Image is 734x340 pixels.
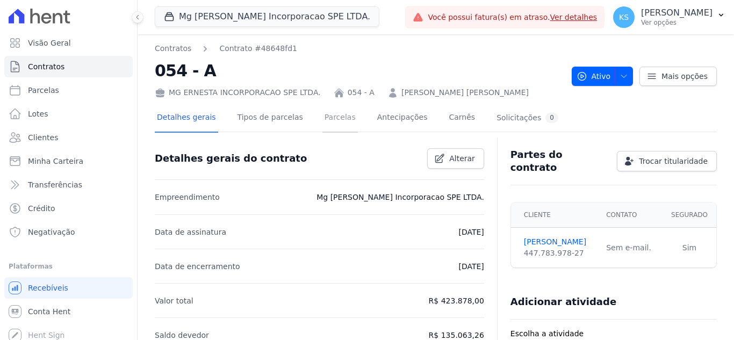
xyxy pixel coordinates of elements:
[600,202,663,228] th: Contato
[155,43,563,54] nav: Breadcrumb
[600,228,663,268] td: Sem e-mail.
[28,203,55,214] span: Crédito
[4,79,133,101] a: Parcelas
[4,127,133,148] a: Clientes
[4,301,133,322] a: Conta Hent
[155,59,563,83] h2: 054 - A
[641,18,713,27] p: Ver opções
[28,156,83,167] span: Minha Carteira
[4,103,133,125] a: Lotes
[619,13,629,21] span: KS
[510,148,608,174] h3: Partes do contrato
[155,87,321,98] div: MG ERNESTA INCORPORACAO SPE LTDA.
[494,104,560,133] a: Solicitações0
[572,67,634,86] button: Ativo
[155,104,218,133] a: Detalhes gerais
[155,191,220,204] p: Empreendimento
[28,306,70,317] span: Conta Hent
[449,153,475,164] span: Alterar
[28,38,71,48] span: Visão Geral
[375,104,430,133] a: Antecipações
[4,198,133,219] a: Crédito
[661,71,708,82] span: Mais opções
[545,113,558,123] div: 0
[348,87,375,98] a: 054 - A
[510,328,717,339] label: Escolha a atividade
[155,294,193,307] p: Valor total
[4,174,133,196] a: Transferências
[28,179,82,190] span: Transferências
[155,6,379,27] button: Mg [PERSON_NAME] Incorporacao SPE LTDA.
[427,148,484,169] a: Alterar
[4,32,133,54] a: Visão Geral
[155,43,297,54] nav: Breadcrumb
[524,248,593,259] div: 447.783.978-27
[510,295,616,308] h3: Adicionar atividade
[447,104,477,133] a: Carnês
[428,12,597,23] span: Você possui fatura(s) em atraso.
[663,228,716,268] td: Sim
[235,104,305,133] a: Tipos de parcelas
[28,108,48,119] span: Lotes
[155,152,307,165] h3: Detalhes gerais do contrato
[458,260,484,273] p: [DATE]
[4,150,133,172] a: Minha Carteira
[511,202,600,228] th: Cliente
[316,191,484,204] p: Mg [PERSON_NAME] Incorporacao SPE LTDA.
[219,43,297,54] a: Contrato #48648fd1
[577,67,611,86] span: Ativo
[155,260,240,273] p: Data de encerramento
[639,67,717,86] a: Mais opções
[550,13,598,21] a: Ver detalhes
[641,8,713,18] p: [PERSON_NAME]
[663,202,716,228] th: Segurado
[4,277,133,299] a: Recebíveis
[458,226,484,238] p: [DATE]
[401,87,529,98] a: [PERSON_NAME] [PERSON_NAME]
[496,113,558,123] div: Solicitações
[155,226,226,238] p: Data de assinatura
[28,85,59,96] span: Parcelas
[639,156,708,167] span: Trocar titularidade
[617,151,717,171] a: Trocar titularidade
[9,260,128,273] div: Plataformas
[28,227,75,237] span: Negativação
[524,236,593,248] a: [PERSON_NAME]
[322,104,358,133] a: Parcelas
[4,221,133,243] a: Negativação
[4,56,133,77] a: Contratos
[429,294,484,307] p: R$ 423.878,00
[28,132,58,143] span: Clientes
[155,43,191,54] a: Contratos
[28,61,64,72] span: Contratos
[605,2,734,32] button: KS [PERSON_NAME] Ver opções
[28,283,68,293] span: Recebíveis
